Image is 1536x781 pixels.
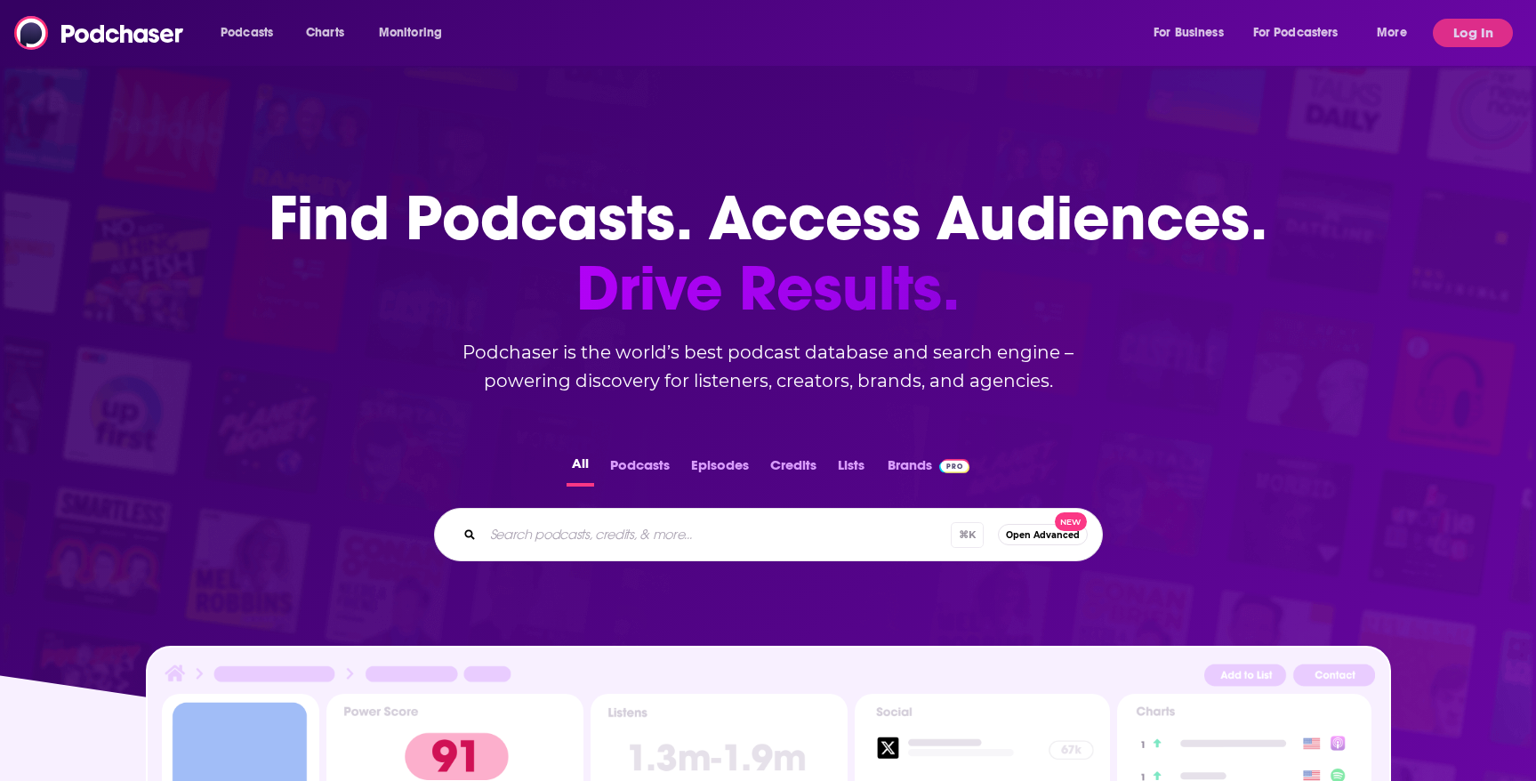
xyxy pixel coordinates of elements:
h1: Find Podcasts. Access Audiences. [269,183,1267,324]
img: Podcast Insights Header [162,662,1375,693]
button: open menu [366,19,465,47]
div: Search podcasts, credits, & more... [434,508,1103,561]
span: Drive Results. [269,254,1267,324]
span: ⌘ K [951,522,984,548]
a: Charts [294,19,355,47]
h2: Podchaser is the world’s best podcast database and search engine – powering discovery for listene... [413,338,1124,395]
span: Charts [306,20,344,45]
button: open menu [1364,19,1429,47]
button: Log In [1433,19,1513,47]
button: open menu [1141,19,1246,47]
input: Search podcasts, credits, & more... [483,520,951,549]
button: All [567,452,594,487]
img: Podchaser - Follow, Share and Rate Podcasts [14,16,185,50]
button: open menu [1242,19,1364,47]
button: Podcasts [605,452,675,487]
button: Episodes [686,452,754,487]
span: More [1377,20,1407,45]
span: For Podcasters [1253,20,1339,45]
button: Credits [765,452,822,487]
button: open menu [208,19,296,47]
img: Podchaser Pro [939,459,970,473]
span: New [1055,512,1087,531]
span: For Business [1154,20,1224,45]
span: Open Advanced [1006,530,1080,540]
a: BrandsPodchaser Pro [888,452,970,487]
span: Monitoring [379,20,442,45]
button: Open AdvancedNew [998,524,1088,545]
button: Lists [832,452,870,487]
span: Podcasts [221,20,273,45]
